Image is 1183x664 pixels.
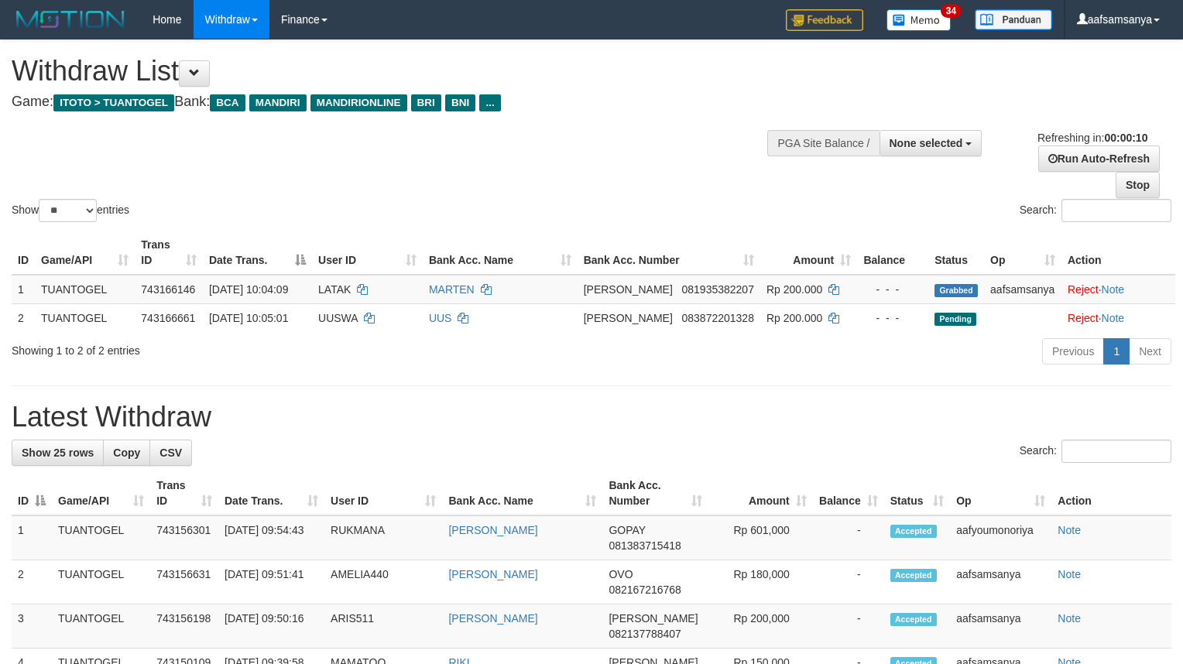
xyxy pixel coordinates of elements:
label: Search: [1020,199,1171,222]
h1: Withdraw List [12,56,773,87]
td: 1 [12,275,35,304]
th: Amount: activate to sort column ascending [760,231,857,275]
a: Stop [1116,172,1160,198]
a: Note [1102,283,1125,296]
td: Rp 601,000 [708,515,813,560]
a: Next [1129,338,1171,365]
th: Trans ID: activate to sort column ascending [150,471,218,515]
strong: 00:00:10 [1104,132,1147,144]
td: 743156198 [150,604,218,649]
th: User ID: activate to sort column ascending [312,231,423,275]
div: Showing 1 to 2 of 2 entries [12,337,482,358]
span: BRI [411,94,441,111]
th: User ID: activate to sort column ascending [324,471,442,515]
span: ... [479,94,500,111]
span: [DATE] 10:04:09 [209,283,288,296]
span: GOPAY [609,524,645,536]
span: 743166661 [141,312,195,324]
td: TUANTOGEL [35,303,135,332]
span: BNI [445,94,475,111]
a: UUS [429,312,452,324]
span: [PERSON_NAME] [584,283,673,296]
a: MARTEN [429,283,475,296]
span: Copy 082167216768 to clipboard [609,584,681,596]
td: aafsamsanya [950,604,1051,649]
th: Amount: activate to sort column ascending [708,471,813,515]
img: panduan.png [975,9,1052,30]
th: Status: activate to sort column ascending [884,471,950,515]
th: Game/API: activate to sort column ascending [52,471,150,515]
input: Search: [1061,199,1171,222]
h1: Latest Withdraw [12,402,1171,433]
label: Search: [1020,440,1171,463]
a: Show 25 rows [12,440,104,466]
td: - [813,515,884,560]
span: Copy 081383715418 to clipboard [609,539,681,552]
span: Accepted [890,613,937,626]
label: Show entries [12,199,129,222]
a: Previous [1042,338,1104,365]
td: [DATE] 09:54:43 [218,515,324,560]
td: - [813,560,884,604]
a: CSV [149,440,192,466]
td: aafsamsanya [950,560,1051,604]
th: Op: activate to sort column ascending [984,231,1061,275]
a: [PERSON_NAME] [448,612,537,625]
span: OVO [609,568,633,580]
td: RUKMANA [324,515,442,560]
span: 34 [941,4,962,18]
span: [PERSON_NAME] [609,612,698,625]
th: Balance [857,231,928,275]
a: [PERSON_NAME] [448,568,537,580]
td: [DATE] 09:51:41 [218,560,324,604]
a: Reject [1068,283,1099,296]
td: - [813,604,884,649]
th: Action [1061,231,1175,275]
th: ID: activate to sort column descending [12,471,52,515]
span: 743166146 [141,283,195,296]
td: · [1061,303,1175,332]
select: Showentries [39,199,97,222]
td: TUANTOGEL [52,515,150,560]
th: Balance: activate to sort column ascending [813,471,884,515]
td: aafyoumonoriya [950,515,1051,560]
span: Accepted [890,569,937,582]
a: Note [1058,612,1081,625]
a: Run Auto-Refresh [1038,145,1160,172]
span: Pending [934,313,976,326]
th: Game/API: activate to sort column ascending [35,231,135,275]
th: Action [1051,471,1171,515]
a: Note [1102,312,1125,324]
a: Note [1058,568,1081,580]
td: · [1061,275,1175,304]
td: AMELIA440 [324,560,442,604]
a: Note [1058,524,1081,536]
th: Trans ID: activate to sort column ascending [135,231,203,275]
th: Status [928,231,984,275]
td: 743156631 [150,560,218,604]
h4: Game: Bank: [12,94,773,110]
div: - - - [863,282,922,297]
td: 2 [12,303,35,332]
span: Copy [113,447,140,459]
span: CSV [159,447,182,459]
span: Grabbed [934,284,978,297]
span: UUSWA [318,312,358,324]
td: Rp 200,000 [708,604,813,649]
td: 3 [12,604,52,649]
span: MANDIRIONLINE [310,94,407,111]
td: 1 [12,515,52,560]
span: ITOTO > TUANTOGEL [53,94,174,111]
td: TUANTOGEL [52,604,150,649]
span: [DATE] 10:05:01 [209,312,288,324]
span: LATAK [318,283,351,296]
span: Rp 200.000 [766,283,822,296]
td: 743156301 [150,515,218,560]
td: TUANTOGEL [35,275,135,304]
td: aafsamsanya [984,275,1061,304]
img: Button%20Memo.svg [886,9,952,31]
td: ARIS511 [324,604,442,649]
td: Rp 180,000 [708,560,813,604]
th: Date Trans.: activate to sort column descending [203,231,312,275]
div: - - - [863,310,922,326]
